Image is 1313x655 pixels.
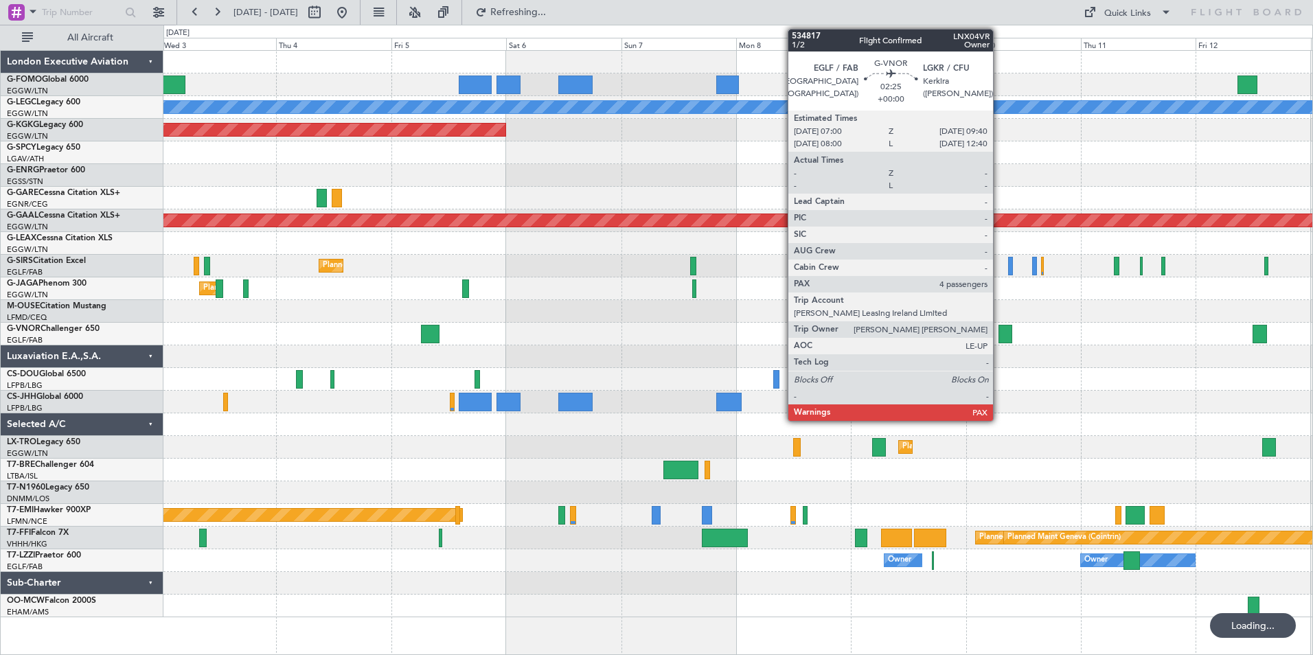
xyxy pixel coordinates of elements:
[7,86,48,96] a: EGGW/LTN
[888,550,911,571] div: Owner
[15,27,149,49] button: All Aircraft
[7,302,40,310] span: M-OUSE
[7,121,39,129] span: G-KGKG
[7,370,86,378] a: CS-DOUGlobal 6500
[233,6,298,19] span: [DATE] - [DATE]
[7,234,36,242] span: G-LEAX
[7,234,113,242] a: G-LEAXCessna Citation XLS
[7,244,48,255] a: EGGW/LTN
[506,38,621,50] div: Sat 6
[7,121,83,129] a: G-KGKGLegacy 600
[161,38,276,50] div: Wed 3
[166,27,190,39] div: [DATE]
[7,529,31,537] span: T7-FFI
[7,393,36,401] span: CS-JHH
[1196,38,1310,50] div: Fri 12
[7,516,47,527] a: LFMN/NCE
[7,448,48,459] a: EGGW/LTN
[7,98,80,106] a: G-LEGCLegacy 600
[7,403,43,413] a: LFPB/LBG
[7,257,33,265] span: G-SIRS
[7,506,34,514] span: T7-EMI
[7,279,87,288] a: G-JAGAPhenom 300
[851,38,966,50] div: Tue 9
[323,255,539,276] div: Planned Maint [GEOGRAPHIC_DATA] ([GEOGRAPHIC_DATA])
[7,166,85,174] a: G-ENRGPraetor 600
[7,562,43,572] a: EGLF/FAB
[7,471,38,481] a: LTBA/ISL
[7,76,42,84] span: G-FOMO
[7,438,36,446] span: LX-TRO
[7,302,106,310] a: M-OUSECitation Mustang
[7,325,100,333] a: G-VNORChallenger 650
[7,312,47,323] a: LFMD/CEQ
[7,189,38,197] span: G-GARE
[7,506,91,514] a: T7-EMIHawker 900XP
[7,290,48,300] a: EGGW/LTN
[391,38,506,50] div: Fri 5
[7,607,49,617] a: EHAM/AMS
[7,494,49,504] a: DNMM/LOS
[7,189,120,197] a: G-GARECessna Citation XLS+
[469,1,551,23] button: Refreshing...
[7,325,41,333] span: G-VNOR
[7,267,43,277] a: EGLF/FAB
[7,380,43,391] a: LFPB/LBG
[7,211,38,220] span: G-GAAL
[7,108,48,119] a: EGGW/LTN
[7,461,94,469] a: T7-BREChallenger 604
[7,199,48,209] a: EGNR/CEG
[7,393,83,401] a: CS-JHHGlobal 6000
[621,38,736,50] div: Sun 7
[7,551,35,560] span: T7-LZZI
[42,2,121,23] input: Trip Number
[7,370,39,378] span: CS-DOU
[7,211,120,220] a: G-GAALCessna Citation XLS+
[7,483,45,492] span: T7-N1960
[7,529,69,537] a: T7-FFIFalcon 7X
[7,98,36,106] span: G-LEGC
[1084,550,1108,571] div: Owner
[7,597,96,605] a: OO-MCWFalcon 2000S
[7,76,89,84] a: G-FOMOGlobal 6000
[7,166,39,174] span: G-ENRG
[1077,1,1178,23] button: Quick Links
[7,279,38,288] span: G-JAGA
[1007,527,1121,548] div: Planned Maint Geneva (Cointrin)
[7,143,80,152] a: G-SPCYLegacy 650
[736,38,851,50] div: Mon 8
[7,176,43,187] a: EGSS/STN
[7,143,36,152] span: G-SPCY
[979,527,1139,548] div: Planned Maint Tianjin ([GEOGRAPHIC_DATA])
[7,154,44,164] a: LGAV/ATH
[1210,613,1296,638] div: Loading...
[7,131,48,141] a: EGGW/LTN
[276,38,391,50] div: Thu 4
[7,539,47,549] a: VHHH/HKG
[7,597,45,605] span: OO-MCW
[7,551,81,560] a: T7-LZZIPraetor 600
[1104,7,1151,21] div: Quick Links
[7,438,80,446] a: LX-TROLegacy 650
[36,33,145,43] span: All Aircraft
[7,461,35,469] span: T7-BRE
[7,257,86,265] a: G-SIRSCitation Excel
[203,278,420,299] div: Planned Maint [GEOGRAPHIC_DATA] ([GEOGRAPHIC_DATA])
[7,335,43,345] a: EGLF/FAB
[902,437,992,457] div: Planned Maint Dusseldorf
[7,483,89,492] a: T7-N1960Legacy 650
[490,8,547,17] span: Refreshing...
[1081,38,1196,50] div: Thu 11
[7,222,48,232] a: EGGW/LTN
[966,38,1081,50] div: Wed 10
